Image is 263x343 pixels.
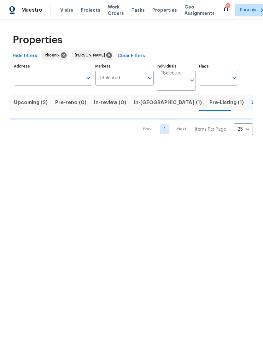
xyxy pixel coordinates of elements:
[157,64,196,68] label: Individuals
[10,50,40,62] button: Hide filters
[118,52,145,60] span: Clear Filters
[14,64,92,68] label: Address
[55,98,86,107] span: Pre-reno (0)
[195,126,226,133] p: Items Per Page
[199,64,238,68] label: Flags
[184,4,215,16] span: Geo Assignments
[145,74,154,82] button: Open
[134,98,202,107] span: In-[GEOGRAPHIC_DATA] (1)
[230,74,239,82] button: Open
[108,4,124,16] span: Work Orders
[234,121,253,138] div: 25
[72,50,113,60] div: [PERSON_NAME]
[81,7,100,13] span: Projects
[42,50,68,60] div: Phoenix
[100,75,120,81] span: 1 Selected
[188,76,196,85] button: Open
[13,37,62,43] span: Properties
[209,98,244,107] span: Pre-Listing (1)
[75,52,108,58] span: [PERSON_NAME]
[225,4,230,10] div: 12
[95,64,154,68] label: Markets
[240,7,256,13] span: Phoenix
[45,52,62,58] span: Phoenix
[115,50,148,62] button: Clear Filters
[161,71,182,76] span: 1 Selected
[160,124,169,134] a: Goto page 1
[60,7,73,13] span: Visits
[152,7,177,13] span: Properties
[94,98,126,107] span: In-review (0)
[131,8,145,12] span: Tasks
[84,74,93,82] button: Open
[13,52,37,60] span: Hide filters
[21,7,42,13] span: Maestro
[137,123,253,135] nav: Pagination Navigation
[14,98,48,107] span: Upcoming (2)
